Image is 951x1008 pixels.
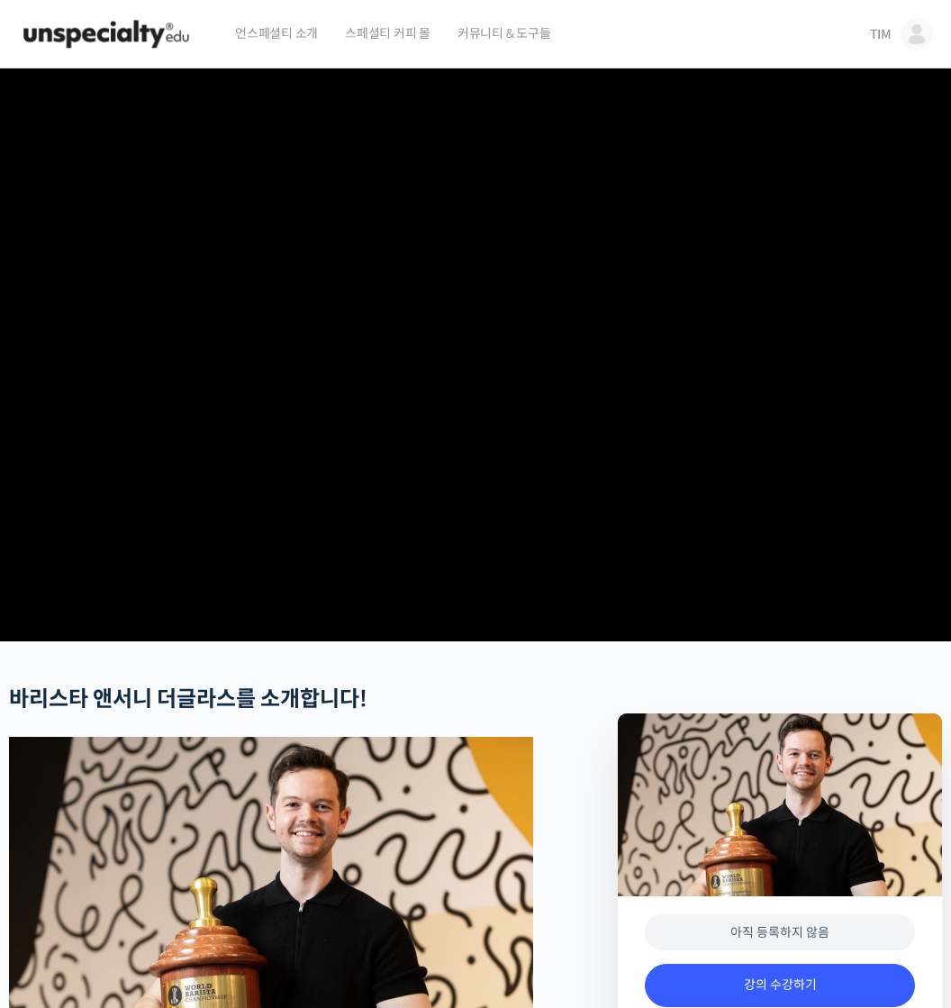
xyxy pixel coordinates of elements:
[645,914,915,951] div: 아직 등록하지 않음
[9,686,533,713] h2: 바리스타 앤서니 더글라스를 소개합니다!
[870,26,892,42] span: TIM
[645,964,915,1007] a: 강의 수강하기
